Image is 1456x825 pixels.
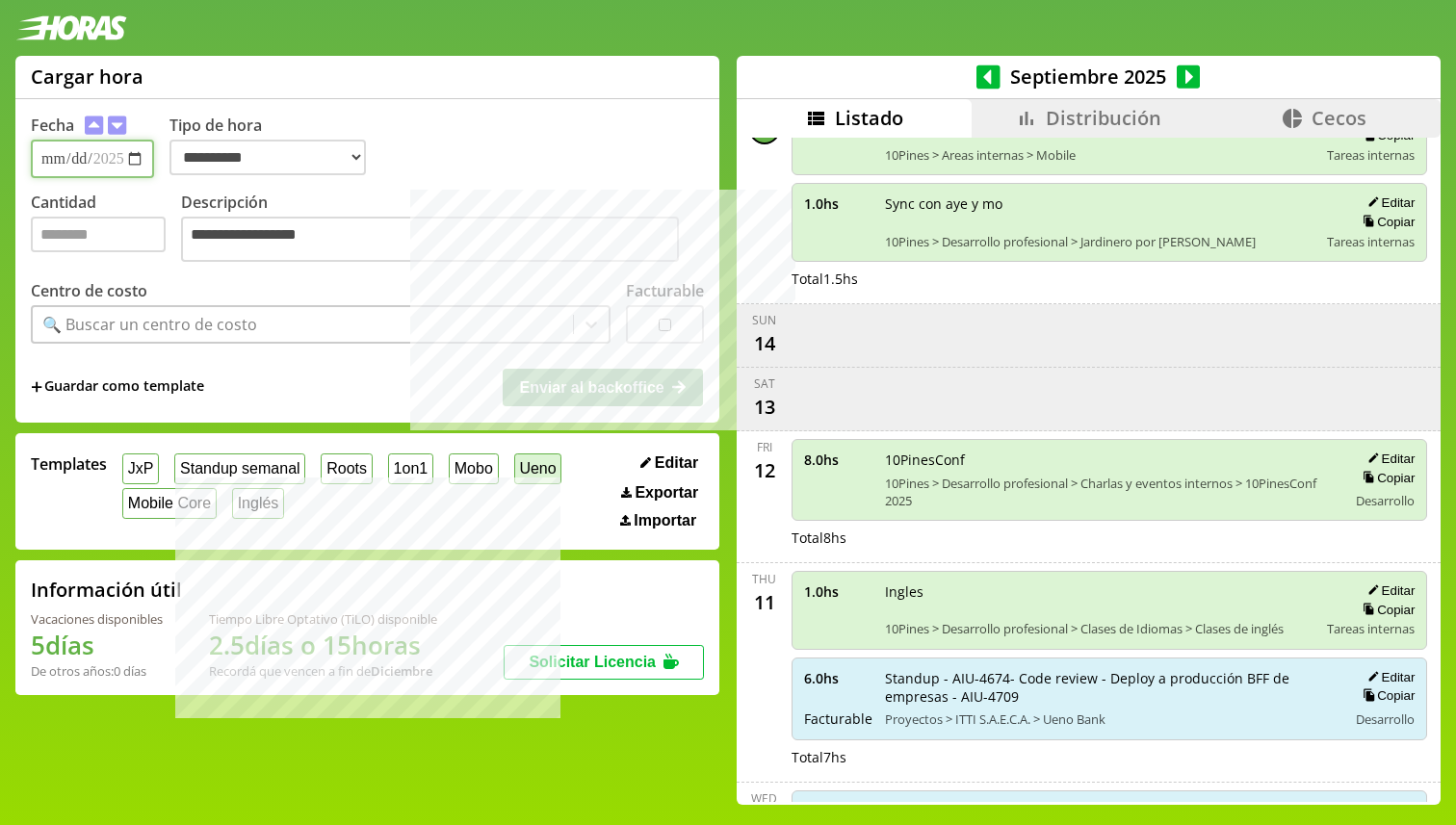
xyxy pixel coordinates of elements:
[792,748,1428,766] div: Total 7 hs
[749,455,780,486] div: 12
[885,233,1314,250] span: 10Pines > Desarrollo profesional > Jardinero por [PERSON_NAME]
[634,512,696,529] span: Importar
[1362,194,1415,211] button: Editar
[42,314,257,335] div: 🔍 Buscar un centro de costo
[1362,582,1415,599] button: Editar
[749,392,780,423] div: 13
[1357,687,1415,704] button: Copiar
[169,115,381,178] label: Tipo de hora
[449,453,499,483] button: Mobo
[122,453,159,483] button: JxP
[31,192,181,267] label: Cantidad
[514,453,562,483] button: Ueno
[504,645,704,680] button: Solicitar Licencia
[174,453,305,483] button: Standup semanal
[181,192,704,267] label: Descripción
[1327,146,1415,164] span: Tareas internas
[209,662,437,680] div: Recordá que vencen a fin de
[1312,105,1366,131] span: Cecos
[1327,233,1415,250] span: Tareas internas
[31,280,147,301] label: Centro de costo
[388,453,433,483] button: 1on1
[31,217,166,252] input: Cantidad
[181,217,679,262] textarea: Descripción
[754,375,775,392] div: Sat
[885,194,1314,213] span: Sync con aye y mo
[31,610,163,628] div: Vacaciones disponibles
[209,610,437,628] div: Tiempo Libre Optativo (TiLO) disponible
[885,582,1314,601] span: Ingles
[529,654,656,670] span: Solicitar Licencia
[31,628,163,662] h1: 5 días
[371,662,432,680] b: Diciembre
[757,439,772,455] div: Fri
[751,790,777,807] div: Wed
[885,669,1335,706] span: Standup - AIU-4674- Code review - Deploy a producción BFF de empresas - AIU-4709
[804,451,871,469] span: 8.0 hs
[31,115,74,136] label: Fecha
[1357,214,1415,230] button: Copiar
[885,620,1314,637] span: 10Pines > Desarrollo profesional > Clases de Idiomas > Clases de inglés
[635,453,704,473] button: Editar
[31,662,163,680] div: De otros años: 0 días
[655,454,698,472] span: Editar
[31,453,107,475] span: Templates
[1001,64,1177,90] span: Septiembre 2025
[1362,802,1415,818] button: Editar
[1356,710,1415,728] span: Desarrollo
[1362,451,1415,467] button: Editar
[835,105,903,131] span: Listado
[209,628,437,662] h1: 2.5 días o 15 horas
[885,451,1335,469] span: 10PinesConf
[169,140,366,175] select: Tipo de hora
[804,582,871,601] span: 1.0 hs
[615,483,704,503] button: Exportar
[1362,669,1415,685] button: Editar
[626,280,704,301] label: Facturable
[804,194,871,213] span: 1.0 hs
[749,328,780,359] div: 14
[752,312,776,328] div: Sun
[749,587,780,618] div: 11
[792,270,1428,288] div: Total 1.5 hs
[1327,620,1415,637] span: Tareas internas
[804,709,871,728] span: Facturable
[31,376,42,398] span: +
[1046,105,1161,131] span: Distribución
[635,484,698,502] span: Exportar
[737,138,1441,802] div: scrollable content
[31,577,182,603] h2: Información útil
[321,453,372,483] button: Roots
[885,475,1335,509] span: 10Pines > Desarrollo profesional > Charlas y eventos internos > 10PinesConf 2025
[804,669,871,687] span: 6.0 hs
[804,802,871,820] span: 8.0 hs
[885,146,1314,164] span: 10Pines > Areas internas > Mobile
[31,64,143,90] h1: Cargar hora
[1356,492,1415,509] span: Desarrollo
[31,376,204,398] span: +Guardar como template
[15,15,127,40] img: logotipo
[232,488,284,518] button: Inglés
[752,571,776,587] div: Thu
[792,529,1428,547] div: Total 8 hs
[1357,602,1415,618] button: Copiar
[122,488,217,518] button: Mobile Core
[1357,470,1415,486] button: Copiar
[885,710,1335,728] span: Proyectos > ITTI S.A.E.C.A. > Ueno Bank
